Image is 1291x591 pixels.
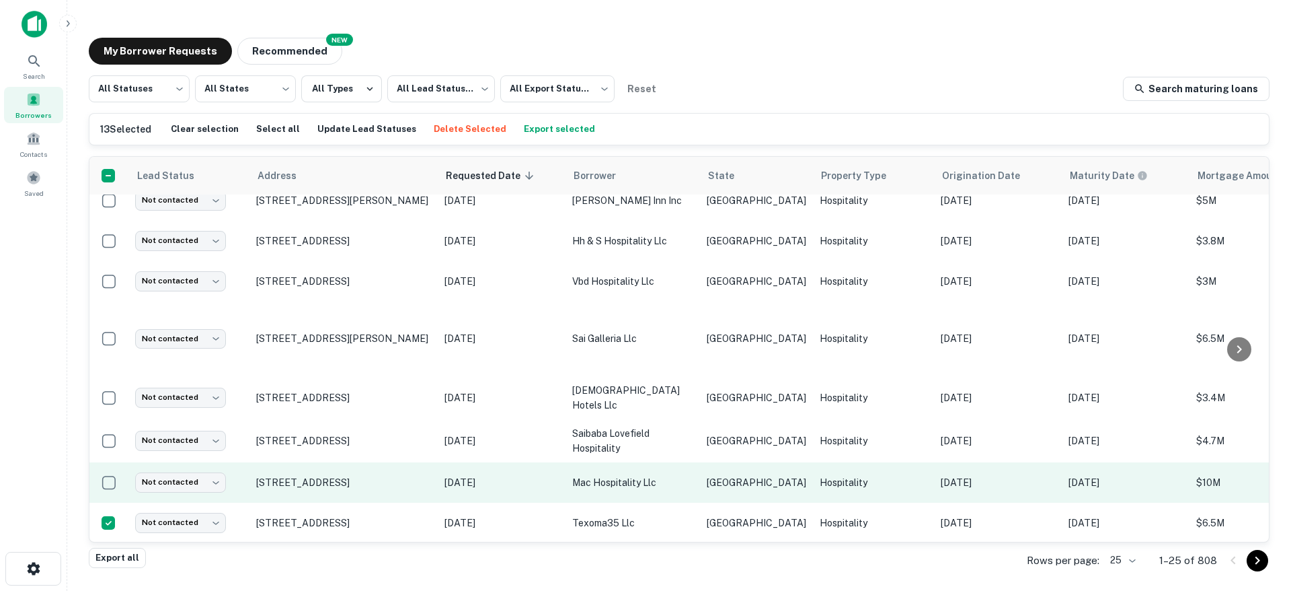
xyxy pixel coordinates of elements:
[167,119,242,139] button: Clear selection
[256,235,431,247] p: [STREET_ADDRESS]
[572,274,693,289] p: vbd hospitality llc
[1027,553,1099,569] p: Rows per page:
[941,390,1055,405] p: [DATE]
[4,165,63,201] a: Saved
[258,168,314,184] span: Address
[820,193,927,208] p: Hospitality
[1105,551,1138,570] div: 25
[707,475,806,490] p: [GEOGRAPHIC_DATA]
[1070,168,1148,183] div: Maturity dates displayed may be estimated. Please contact the lender for the most accurate maturi...
[20,149,47,160] span: Contacts
[135,388,226,407] div: Not contacted
[444,193,559,208] p: [DATE]
[820,234,927,248] p: Hospitality
[707,274,806,289] p: [GEOGRAPHIC_DATA]
[1068,516,1183,530] p: [DATE]
[438,157,565,195] th: Requested Date
[135,190,226,210] div: Not contacted
[572,516,693,530] p: texoma35 llc
[1247,550,1268,571] button: Go to next page
[4,126,63,162] div: Contacts
[237,38,342,65] button: Recommended
[572,475,693,490] p: mac hospitality llc
[1068,475,1183,490] p: [DATE]
[1068,193,1183,208] p: [DATE]
[135,513,226,532] div: Not contacted
[430,119,510,139] button: Delete Selected
[574,168,633,184] span: Borrower
[1068,331,1183,346] p: [DATE]
[1068,274,1183,289] p: [DATE]
[820,331,927,346] p: Hospitality
[444,390,559,405] p: [DATE]
[89,38,232,65] button: My Borrower Requests
[444,274,559,289] p: [DATE]
[4,48,63,84] a: Search
[301,75,382,102] button: All Types
[700,157,813,195] th: State
[820,433,927,448] p: Hospitality
[941,475,1055,490] p: [DATE]
[942,168,1038,184] span: Origination Date
[707,516,806,530] p: [GEOGRAPHIC_DATA]
[941,331,1055,346] p: [DATE]
[820,475,927,490] p: Hospitality
[572,383,693,413] p: [DEMOGRAPHIC_DATA] hotels llc
[707,390,806,405] p: [GEOGRAPHIC_DATA]
[256,333,431,345] p: [STREET_ADDRESS][PERSON_NAME]
[1159,553,1217,569] p: 1–25 of 808
[253,119,303,139] button: Select all
[22,11,47,38] img: capitalize-icon.png
[89,548,146,568] button: Export all
[1068,390,1183,405] p: [DATE]
[707,331,806,346] p: [GEOGRAPHIC_DATA]
[941,234,1055,248] p: [DATE]
[1070,168,1134,183] h6: Maturity Date
[136,168,212,184] span: Lead Status
[256,392,431,404] p: [STREET_ADDRESS]
[135,271,226,291] div: Not contacted
[1224,483,1291,548] iframe: Chat Widget
[572,234,693,248] p: hh & s hospitality llc
[820,516,927,530] p: Hospitality
[572,426,693,456] p: saibaba lovefield hospitality
[1123,77,1269,101] a: Search maturing loans
[707,234,806,248] p: [GEOGRAPHIC_DATA]
[620,75,663,102] button: Reset
[256,435,431,447] p: [STREET_ADDRESS]
[256,195,431,207] p: [STREET_ADDRESS][PERSON_NAME]
[813,157,934,195] th: Property Type
[444,475,559,490] p: [DATE]
[135,329,226,349] div: Not contacted
[941,193,1055,208] p: [DATE]
[707,433,806,448] p: [GEOGRAPHIC_DATA]
[249,157,438,195] th: Address
[500,71,615,106] div: All Export Statuses
[195,71,296,106] div: All States
[821,168,904,184] span: Property Type
[1070,168,1165,183] span: Maturity dates displayed may be estimated. Please contact the lender for the most accurate maturi...
[820,390,927,405] p: Hospitality
[1068,433,1183,448] p: [DATE]
[572,193,693,208] p: [PERSON_NAME] inn inc
[444,234,559,248] p: [DATE]
[135,473,226,492] div: Not contacted
[520,119,598,139] button: Export selected
[934,157,1062,195] th: Origination Date
[256,275,431,287] p: [STREET_ADDRESS]
[326,34,353,46] div: NEW
[572,331,693,346] p: sai galleria llc
[1068,234,1183,248] p: [DATE]
[4,87,63,123] a: Borrowers
[941,516,1055,530] p: [DATE]
[23,71,45,81] span: Search
[565,157,700,195] th: Borrower
[941,274,1055,289] p: [DATE]
[708,168,752,184] span: State
[820,274,927,289] p: Hospitality
[941,433,1055,448] p: [DATE]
